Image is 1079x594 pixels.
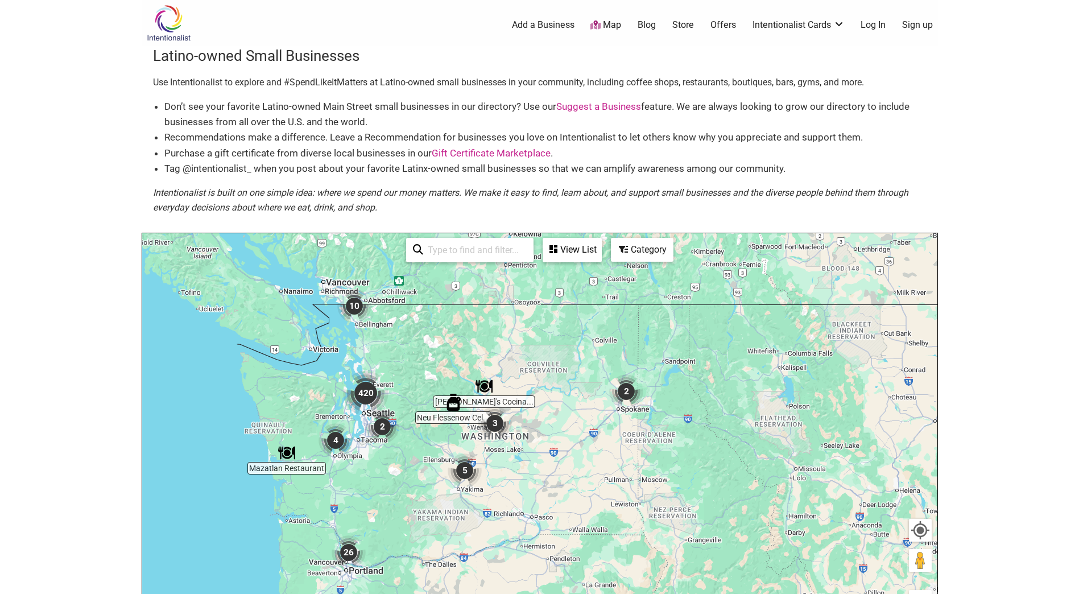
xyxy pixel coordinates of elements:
[556,101,641,112] a: Suggest a Business
[319,423,353,457] div: 4
[153,187,908,213] em: Intentionalist is built on one simple idea: where we spend our money matters. We make it easy to ...
[445,394,462,411] div: Neu Flessenow Cellars
[609,374,643,409] div: 2
[544,239,601,261] div: View List
[710,19,736,31] a: Offers
[406,238,534,262] div: Type to search and filter
[142,5,196,42] img: Intentionalist
[909,519,932,542] button: Your Location
[432,147,551,159] a: Gift Certificate Marketplace
[423,239,527,261] input: Type to find and filter...
[611,238,673,262] div: Filter by category
[365,410,399,444] div: 2
[861,19,886,31] a: Log In
[164,99,927,130] li: Don’t see your favorite Latino-owned Main Street small businesses in our directory? Use our featu...
[672,19,694,31] a: Store
[476,378,493,395] div: Marcela's Cocina Mexicana
[612,239,672,261] div: Category
[638,19,656,31] a: Blog
[753,19,845,31] a: Intentionalist Cards
[478,406,512,440] div: 3
[543,238,602,262] div: See a list of the visible businesses
[590,19,621,32] a: Map
[153,75,927,90] p: Use Intentionalist to explore and #SpendLikeItMatters at Latino-owned small businesses in your co...
[332,535,366,570] div: 26
[909,549,932,572] button: Drag Pegman onto the map to open Street View
[448,453,482,488] div: 5
[164,146,927,161] li: Purchase a gift certificate from diverse local businesses in our .
[164,161,927,176] li: Tag @intentionalist_ when you post about your favorite Latinx-owned small businesses so that we c...
[343,370,388,416] div: 420
[337,289,371,323] div: 10
[512,19,574,31] a: Add a Business
[278,444,295,461] div: Mazatlan Restaurant
[164,130,927,145] li: Recommendations make a difference. Leave a Recommendation for businesses you love on Intentionali...
[902,19,933,31] a: Sign up
[153,46,927,66] h3: Latino-owned Small Businesses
